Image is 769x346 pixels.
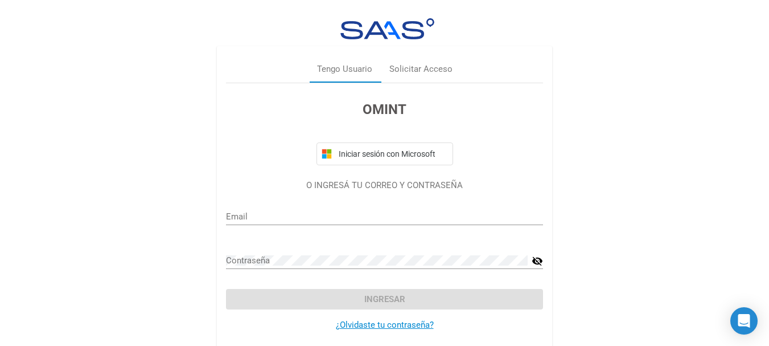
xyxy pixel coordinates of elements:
[226,179,543,192] p: O INGRESÁ TU CORREO Y CONTRASEÑA
[226,99,543,120] h3: OMINT
[532,254,543,268] mat-icon: visibility_off
[226,289,543,310] button: Ingresar
[316,143,453,165] button: Iniciar sesión con Microsoft
[317,63,372,76] div: Tengo Usuario
[389,63,453,76] div: Solicitar Acceso
[336,320,434,330] a: ¿Olvidaste tu contraseña?
[336,149,448,158] span: Iniciar sesión con Microsoft
[730,307,758,335] div: Open Intercom Messenger
[364,294,405,304] span: Ingresar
